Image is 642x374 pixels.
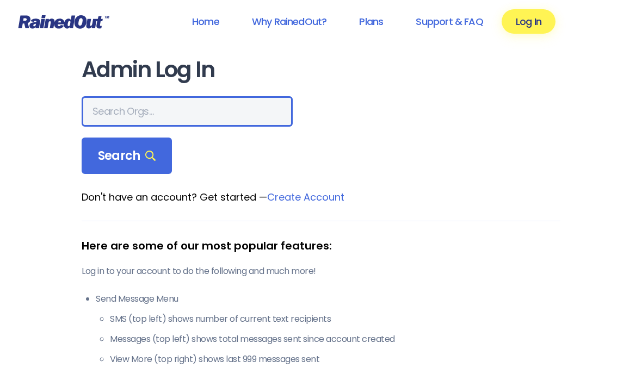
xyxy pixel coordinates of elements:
[82,265,560,278] p: Log in to your account to do the following and much more!
[82,138,172,174] div: Search
[110,313,560,326] li: SMS (top left) shows number of current text recipients
[402,9,497,34] a: Support & FAQ
[82,96,293,127] input: Search Orgs…
[82,58,560,82] h1: Admin Log In
[345,9,397,34] a: Plans
[178,9,233,34] a: Home
[238,9,341,34] a: Why RainedOut?
[82,238,560,254] div: Here are some of our most popular features:
[98,148,156,164] span: Search
[267,190,344,204] a: Create Account
[110,333,560,346] li: Messages (top left) shows total messages sent since account created
[502,9,555,34] a: Log In
[110,353,560,366] li: View More (top right) shows last 999 messages sent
